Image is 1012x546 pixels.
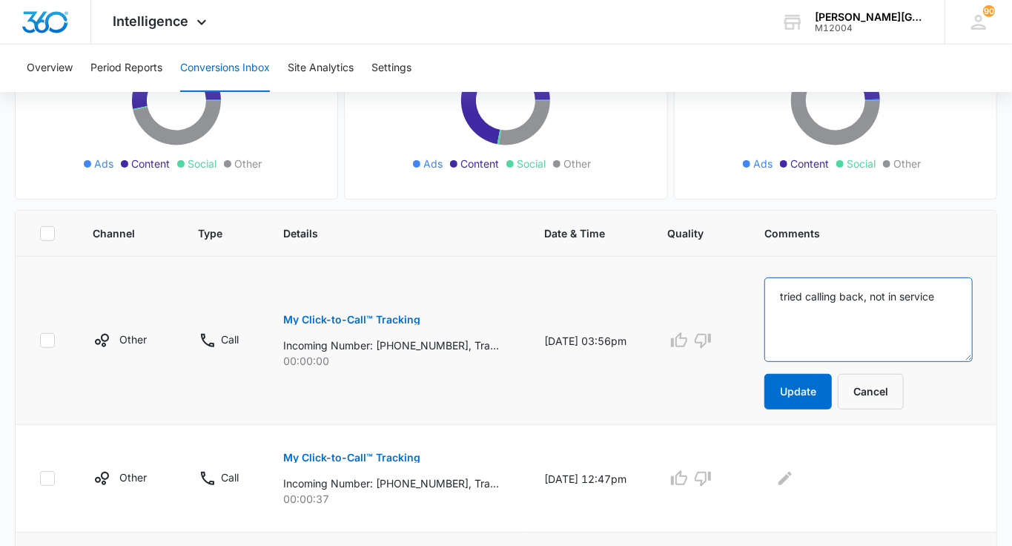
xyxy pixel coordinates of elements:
button: Site Analytics [288,45,354,92]
p: My Click-to-Call™ Tracking [283,315,420,325]
span: Ads [753,156,773,171]
button: Period Reports [90,45,162,92]
span: Content [790,156,829,171]
span: Ads [423,156,443,171]
span: Details [283,226,488,241]
textarea: tried calling back, not in service [764,277,973,362]
button: Update [764,374,832,409]
button: Conversions Inbox [180,45,270,92]
span: Content [460,156,499,171]
span: Date & Time [545,226,610,241]
span: Social [847,156,876,171]
div: account name [815,11,923,23]
button: Cancel [838,374,904,409]
td: [DATE] 03:56pm [527,257,649,425]
span: Ads [94,156,113,171]
span: Type [199,226,226,241]
div: account id [815,23,923,33]
span: Channel [93,226,141,241]
p: 00:00:00 [283,353,509,369]
div: notifications count [983,5,995,17]
span: Social [188,156,216,171]
button: My Click-to-Call™ Tracking [283,302,420,338]
p: Incoming Number: [PHONE_NUMBER], Tracking Number: [PHONE_NUMBER], Ring To: [PHONE_NUMBER], Caller... [283,476,499,491]
p: Call [222,470,239,485]
span: Quality [667,226,707,241]
p: Other [119,332,147,347]
p: My Click-to-Call™ Tracking [283,453,420,463]
button: Edit Comments [773,467,797,490]
button: My Click-to-Call™ Tracking [283,440,420,476]
p: Call [222,332,239,347]
p: Incoming Number: [PHONE_NUMBER], Tracking Number: [PHONE_NUMBER], Ring To: [PHONE_NUMBER], Caller... [283,338,499,353]
span: Comments [764,226,951,241]
button: Settings [371,45,411,92]
span: Other [563,156,591,171]
p: 00:00:37 [283,491,509,507]
span: Other [893,156,921,171]
span: Intelligence [113,13,189,29]
span: 90 [983,5,995,17]
span: Other [234,156,262,171]
span: Social [517,156,546,171]
td: [DATE] 12:47pm [527,425,649,533]
button: Overview [27,45,73,92]
span: Content [131,156,170,171]
p: Other [119,470,147,485]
